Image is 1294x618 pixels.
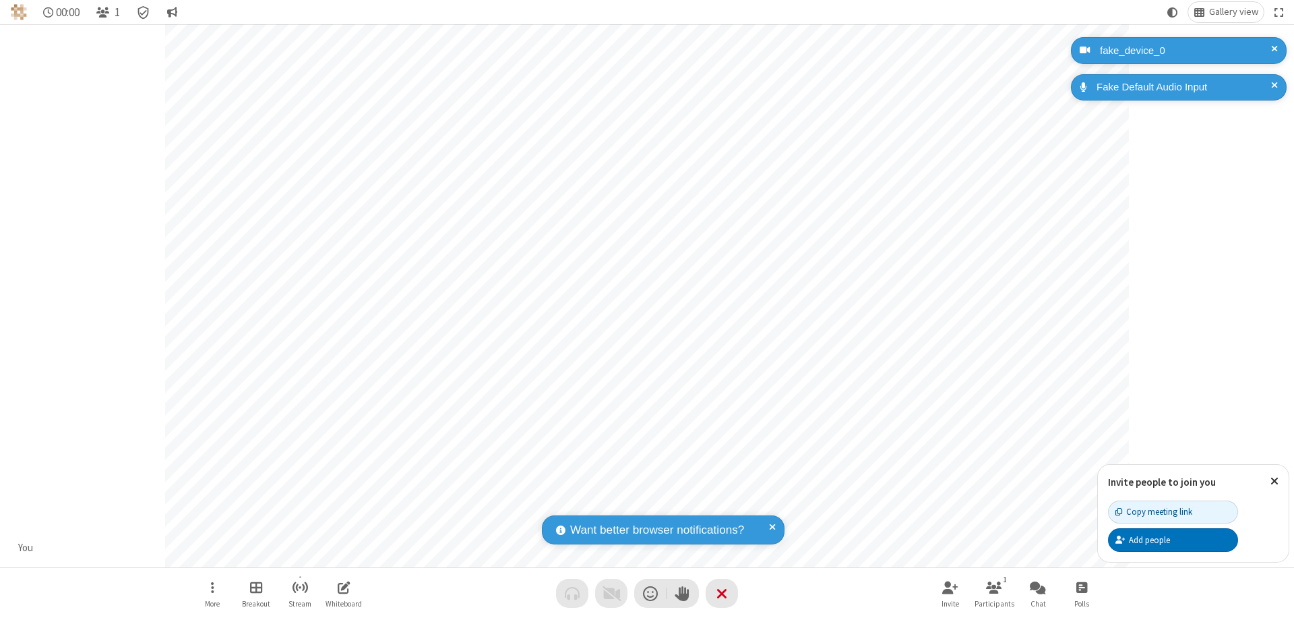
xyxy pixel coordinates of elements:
[13,540,38,556] div: You
[1095,43,1276,59] div: fake_device_0
[1162,2,1183,22] button: Using system theme
[975,600,1014,608] span: Participants
[595,579,627,608] button: Video
[667,579,699,608] button: Raise hand
[161,2,183,22] button: Conversation
[1018,574,1058,613] button: Open chat
[1074,600,1089,608] span: Polls
[942,600,959,608] span: Invite
[1030,600,1046,608] span: Chat
[930,574,970,613] button: Invite participants (⌘+Shift+I)
[570,522,744,539] span: Want better browser notifications?
[38,2,86,22] div: Timer
[236,574,276,613] button: Manage Breakout Rooms
[1108,476,1216,488] label: Invite people to join you
[280,574,320,613] button: Start streaming
[205,600,220,608] span: More
[11,4,27,20] img: QA Selenium DO NOT DELETE OR CHANGE
[131,2,156,22] div: Meeting details Encryption enabled
[1115,505,1192,518] div: Copy meeting link
[192,574,233,613] button: Open menu
[326,600,362,608] span: Whiteboard
[242,600,270,608] span: Breakout
[1061,574,1102,613] button: Open poll
[1092,80,1276,95] div: Fake Default Audio Input
[90,2,125,22] button: Open participant list
[56,6,80,19] span: 00:00
[1209,7,1258,18] span: Gallery view
[999,573,1011,586] div: 1
[556,579,588,608] button: Audio problem - check your Internet connection or call by phone
[323,574,364,613] button: Open shared whiteboard
[1260,465,1289,498] button: Close popover
[706,579,738,608] button: End or leave meeting
[974,574,1014,613] button: Open participant list
[1108,501,1238,524] button: Copy meeting link
[288,600,311,608] span: Stream
[115,6,120,19] span: 1
[634,579,667,608] button: Send a reaction
[1108,528,1238,551] button: Add people
[1269,2,1289,22] button: Fullscreen
[1188,2,1264,22] button: Change layout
